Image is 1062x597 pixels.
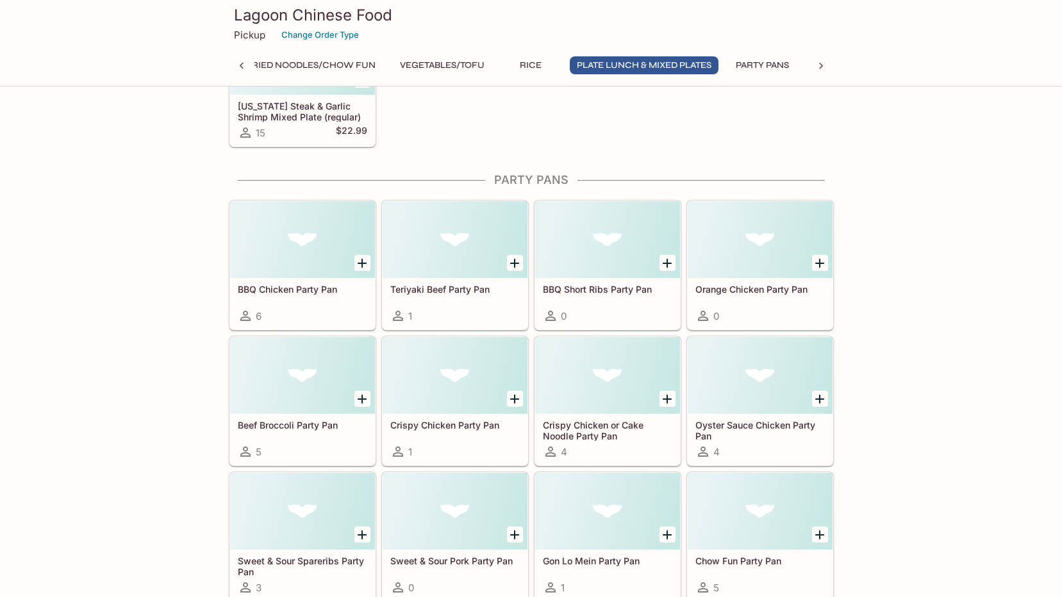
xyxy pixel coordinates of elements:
h5: Crispy Chicken Party Pan [390,420,520,430]
span: 1 [408,310,412,322]
span: 0 [408,582,414,594]
button: Burgers [806,56,864,74]
div: Gon Lo Mein Party Pan [535,473,680,550]
button: Add Crispy Chicken Party Pan [507,391,523,407]
span: 4 [561,446,567,458]
span: 0 [561,310,567,322]
div: Orange Chicken Party Pan [688,201,833,278]
h5: Beef Broccoli Party Pan [238,420,367,430]
p: Pickup [234,29,265,41]
h5: BBQ Chicken Party Pan [238,284,367,295]
span: 6 [256,310,261,322]
div: Crispy Chicken Party Pan [383,337,527,414]
span: 4 [713,446,720,458]
button: Add BBQ Short Ribs Party Pan [660,255,676,271]
button: Plate Lunch & Mixed Plates [570,56,718,74]
button: Add Teriyaki Beef Party Pan [507,255,523,271]
h5: Teriyaki Beef Party Pan [390,284,520,295]
div: Oyster Sauce Chicken Party Pan [688,337,833,414]
div: Beef Broccoli Party Pan [230,337,375,414]
button: Add Sweet & Sour Pork Party Pan [507,527,523,543]
a: Beef Broccoli Party Pan5 [229,336,376,466]
button: Add BBQ Chicken Party Pan [354,255,370,271]
button: Add Chow Fun Party Pan [812,527,828,543]
h5: Crispy Chicken or Cake Noodle Party Pan [543,420,672,441]
span: 5 [713,582,719,594]
span: 15 [256,127,265,139]
a: BBQ Short Ribs Party Pan0 [535,200,681,330]
h5: BBQ Short Ribs Party Pan [543,284,672,295]
div: Chow Fun Party Pan [688,473,833,550]
span: 1 [408,446,412,458]
div: Sweet & Sour Pork Party Pan [383,473,527,550]
div: BBQ Chicken Party Pan [230,201,375,278]
h5: Gon Lo Mein Party Pan [543,555,672,566]
h4: Party Pans [229,173,834,187]
span: 3 [256,582,261,594]
a: BBQ Chicken Party Pan6 [229,200,376,330]
button: Add Gon Lo Mein Party Pan [660,527,676,543]
button: Add Crispy Chicken or Cake Noodle Party Pan [660,391,676,407]
button: Rice [502,56,560,74]
button: Party Pans [729,56,796,74]
button: Add Oyster Sauce Chicken Party Pan [812,391,828,407]
h5: Chow Fun Party Pan [695,555,825,566]
button: Add Beef Broccoli Party Pan [354,391,370,407]
div: Sweet & Sour Spareribs Party Pan [230,473,375,550]
h5: $22.99 [336,125,367,140]
a: Orange Chicken Party Pan0 [687,200,833,330]
h5: Oyster Sauce Chicken Party Pan [695,420,825,441]
h5: Sweet & Sour Pork Party Pan [390,555,520,566]
h5: [US_STATE] Steak & Garlic Shrimp Mixed Plate (regular) [238,101,367,122]
span: 1 [561,582,565,594]
span: 5 [256,446,261,458]
div: BBQ Short Ribs Party Pan [535,201,680,278]
button: Fried Noodles/Chow Fun [239,56,383,74]
button: Add Orange Chicken Party Pan [812,255,828,271]
a: Crispy Chicken or Cake Noodle Party Pan4 [535,336,681,466]
button: Vegetables/Tofu [393,56,492,74]
span: 0 [713,310,719,322]
a: Teriyaki Beef Party Pan1 [382,200,528,330]
h3: Lagoon Chinese Food [234,5,829,25]
h5: Sweet & Sour Spareribs Party Pan [238,555,367,577]
button: Add Sweet & Sour Spareribs Party Pan [354,527,370,543]
a: Crispy Chicken Party Pan1 [382,336,528,466]
h5: Orange Chicken Party Pan [695,284,825,295]
div: Teriyaki Beef Party Pan [383,201,527,278]
button: Change Order Type [276,25,365,45]
div: Crispy Chicken or Cake Noodle Party Pan [535,337,680,414]
a: Oyster Sauce Chicken Party Pan4 [687,336,833,466]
